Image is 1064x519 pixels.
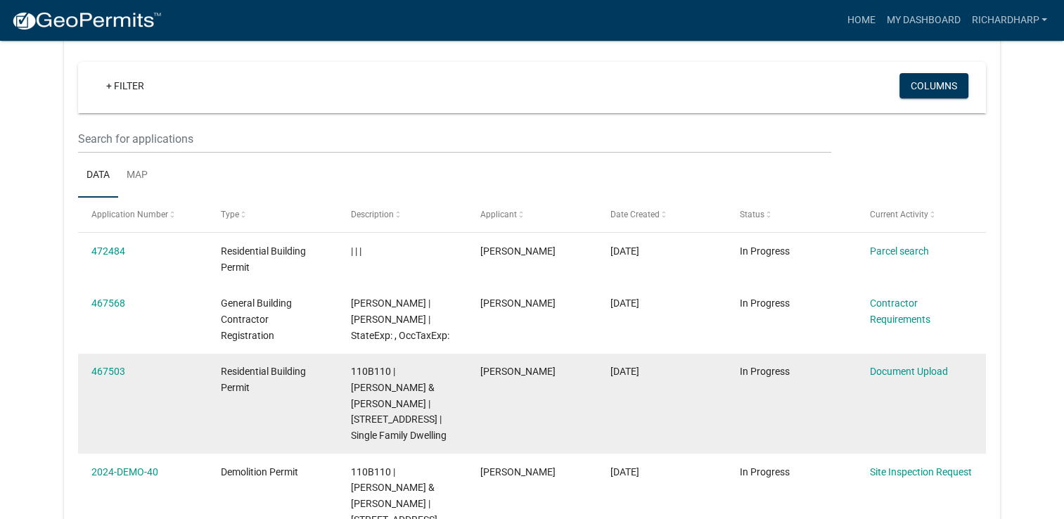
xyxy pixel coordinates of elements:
a: 472484 [91,245,125,257]
a: Map [118,153,156,198]
datatable-header-cell: Status [726,198,856,231]
datatable-header-cell: Current Activity [856,198,985,231]
input: Search for applications [78,124,831,153]
span: Application Number [91,210,168,219]
a: Document Upload [869,366,947,377]
span: 08/21/2025 [610,366,639,377]
a: Parcel search [869,245,928,257]
span: Richard Harp [480,466,556,478]
a: 467568 [91,297,125,309]
datatable-header-cell: Applicant [467,198,596,231]
span: Richard Harp [480,366,556,377]
span: Description [351,210,394,219]
datatable-header-cell: Date Created [596,198,726,231]
span: Type [221,210,239,219]
button: Columns [899,73,968,98]
datatable-header-cell: Description [338,198,467,231]
a: Contractor Requirements [869,297,930,325]
a: RichardHarp [966,7,1053,34]
span: Current Activity [869,210,928,219]
span: Ronald Franklin Kittle | Ronald Kittle | StateExp: , OccTaxExp: [351,297,449,341]
a: 2024-DEMO-40 [91,466,158,478]
a: Site Inspection Request [869,466,971,478]
span: Residential Building Permit [221,245,306,273]
span: | | | [351,245,361,257]
a: 467503 [91,366,125,377]
span: In Progress [740,297,790,309]
span: In Progress [740,245,790,257]
span: In Progress [740,466,790,478]
span: Residential Building Permit [221,366,306,393]
span: Date Created [610,210,660,219]
span: 09/02/2025 [610,245,639,257]
span: 08/21/2025 [610,297,639,309]
a: Home [841,7,880,34]
datatable-header-cell: Type [207,198,337,231]
span: Applicant [480,210,517,219]
span: Richard Harp [480,297,556,309]
span: Demolition Permit [221,466,298,478]
a: My Dashboard [880,7,966,34]
datatable-header-cell: Application Number [78,198,207,231]
a: + Filter [95,73,155,98]
a: Data [78,153,118,198]
span: 110B110 | HARP RICHARD R & WENDY W | 1041 CROOKED CREEK RD | Single Family Dwelling [351,366,447,441]
span: Richard Harp [480,245,556,257]
span: In Progress [740,366,790,377]
span: 10/17/2024 [610,466,639,478]
span: General Building Contractor Registration [221,297,292,341]
span: Status [740,210,764,219]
